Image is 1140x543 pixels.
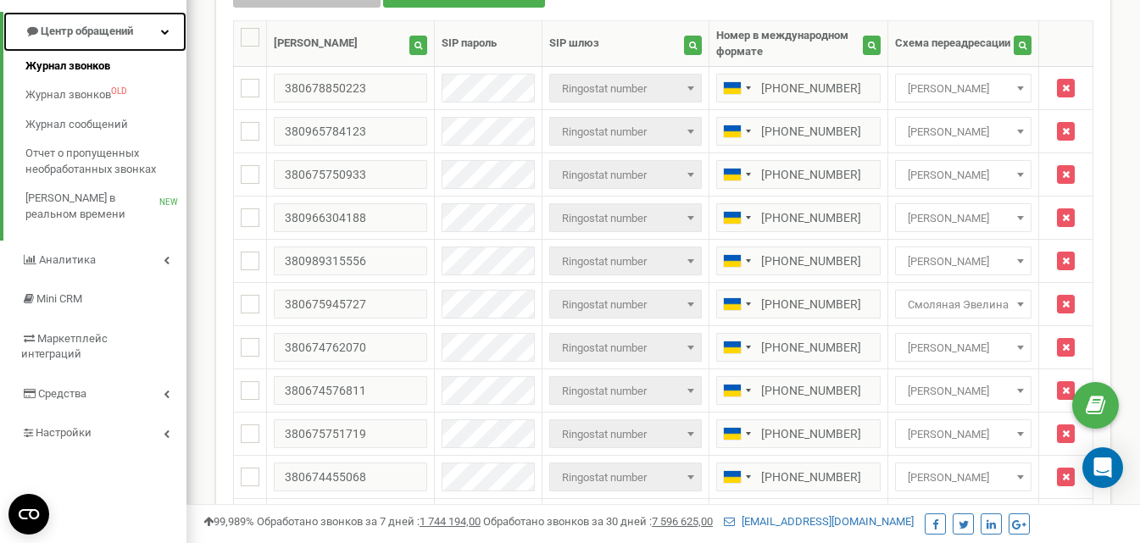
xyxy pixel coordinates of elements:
span: Ringostat number [555,250,696,274]
input: 050 123 4567 [716,203,881,232]
a: [EMAIL_ADDRESS][DOMAIN_NAME] [724,515,914,528]
span: [PERSON_NAME] в реальном времени [25,191,159,222]
span: Мельник Ольга [901,77,1026,101]
span: Ringostat number [555,336,696,360]
span: Журнал звонков [25,87,111,103]
a: [PERSON_NAME] в реальном времениNEW [25,184,186,229]
input: 050 123 4567 [716,419,881,448]
a: Журнал сообщений [25,110,186,140]
a: Центр обращений [3,12,186,52]
div: Telephone country code [717,463,756,490]
span: Смоляная Эвелина [895,290,1032,319]
span: Ringostat number [549,290,702,319]
div: Telephone country code [717,161,756,188]
span: Юнак Анна [895,117,1032,146]
span: Юнак Анна [901,380,1026,403]
div: Telephone country code [717,420,756,447]
span: Дегнера Мирослава [901,250,1026,274]
u: 1 744 194,00 [420,515,481,528]
span: Оверченко Тетяна [901,207,1026,230]
div: Telephone country code [717,204,756,231]
span: Ringostat number [555,120,696,144]
span: Ringostat number [555,466,696,490]
span: Мельник Ольга [901,466,1026,490]
a: Журнал звонковOLD [25,80,186,110]
input: 050 123 4567 [716,290,881,319]
div: Telephone country code [717,377,756,404]
span: Журнал звонков [25,58,110,75]
span: Юнак Анна [901,120,1026,144]
span: Средства [38,387,86,400]
span: Оверченко Тетяна [895,203,1032,232]
span: Василенко Ксения [901,163,1026,187]
span: Ringostat number [549,203,702,232]
span: Журнал сообщений [25,117,128,133]
span: Ringostat number [549,419,702,448]
span: Юнак Анна [901,423,1026,446]
span: Мельник Ольга [895,333,1032,362]
span: Маркетплейс интеграций [21,332,108,361]
div: Telephone country code [717,334,756,361]
span: Обработано звонков за 30 дней : [483,515,713,528]
div: SIP шлюз [549,36,599,52]
input: 050 123 4567 [716,247,881,275]
div: Telephone country code [717,291,756,318]
span: Настройки [36,426,92,439]
span: Отчет о пропущенных необработанных звонках [25,146,178,177]
span: Ringostat number [555,163,696,187]
span: Мельник Ольга [895,74,1032,103]
span: 99,989% [203,515,254,528]
input: 050 123 4567 [716,463,881,491]
a: Журнал звонков [25,52,186,81]
span: Ringostat number [555,423,696,446]
span: Ringostat number [549,160,702,189]
th: SIP пароль [435,21,542,67]
span: Дегнера Мирослава [895,247,1032,275]
span: Василенко Ксения [895,160,1032,189]
div: Схема переадресации [895,36,1010,52]
span: Аналитика [39,253,96,266]
span: Ringostat number [549,247,702,275]
button: Open CMP widget [8,494,49,535]
input: 050 123 4567 [716,333,881,362]
span: Ringostat number [549,333,702,362]
div: [PERSON_NAME] [274,36,358,52]
a: Отчет о пропущенных необработанных звонках [25,139,186,184]
span: Мельник Ольга [901,336,1026,360]
span: Юнак Анна [895,376,1032,405]
div: Telephone country code [717,247,756,274]
span: Обработано звонков за 7 дней : [257,515,481,528]
span: Ringostat number [549,376,702,405]
span: Юнак Анна [895,419,1032,448]
span: Ringostat number [555,380,696,403]
span: Mini CRM [36,292,82,305]
span: Ringostat number [549,463,702,491]
span: Ringostat number [549,74,702,103]
input: 050 123 4567 [716,160,881,189]
span: Ringostat number [555,207,696,230]
span: Ringostat number [555,77,696,101]
span: Смоляная Эвелина [901,293,1026,317]
u: 7 596 625,00 [652,515,713,528]
div: Telephone country code [717,118,756,145]
input: 050 123 4567 [716,117,881,146]
div: Telephone country code [717,75,756,102]
span: Мельник Ольга [895,463,1032,491]
span: Ringostat number [555,293,696,317]
input: 050 123 4567 [716,376,881,405]
div: Open Intercom Messenger [1082,447,1123,488]
div: Номер в международном формате [716,28,863,59]
span: Центр обращений [41,25,133,37]
input: 050 123 4567 [716,74,881,103]
span: Ringostat number [549,117,702,146]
